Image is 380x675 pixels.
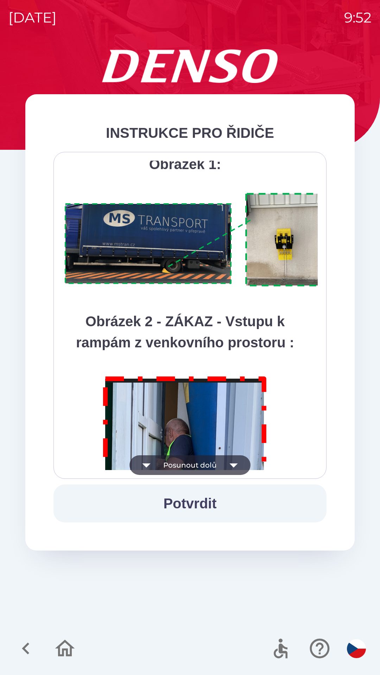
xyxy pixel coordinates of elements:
img: M8MNayrTL6gAAAABJRU5ErkJggg== [95,367,275,625]
button: Posunout dolů [129,455,251,475]
strong: Obrázek 2 - ZÁKAZ - Vstupu k rampám z venkovního prostoru : [76,314,294,350]
p: [DATE] [8,7,57,28]
img: A1ym8hFSA0ukAAAAAElFTkSuQmCC [62,189,335,291]
img: cs flag [347,639,366,658]
strong: Obrázek 1: [149,156,221,172]
img: Logo [25,49,355,83]
div: INSTRUKCE PRO ŘIDIČE [53,122,327,143]
button: Potvrdit [53,484,327,522]
p: 9:52 [344,7,372,28]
